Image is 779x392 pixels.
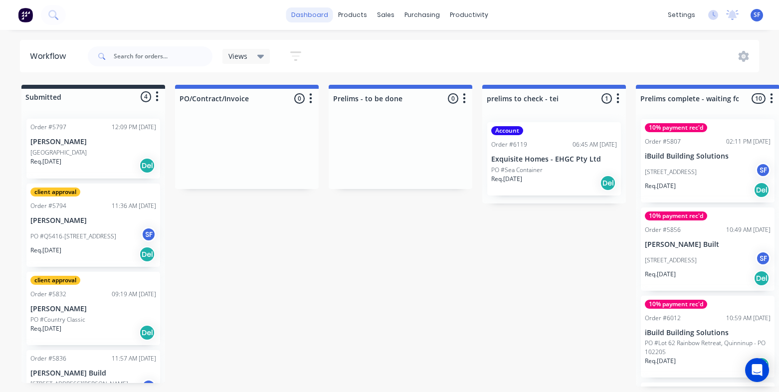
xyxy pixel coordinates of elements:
[399,7,445,22] div: purchasing
[645,339,771,357] p: PO #Lot 62 Rainbow Retreat, Quinninup - PO 102205
[491,155,617,164] p: Exquisite Homes - EHGC Pty Ltd
[745,358,769,382] div: Open Intercom Messenger
[600,175,616,191] div: Del
[30,354,66,363] div: Order #5836
[645,256,697,265] p: [STREET_ADDRESS]
[139,246,155,262] div: Del
[30,369,156,378] p: [PERSON_NAME] Build
[641,119,775,202] div: 10% payment rec'dOrder #580702:11 PM [DATE]iBuild Building Solutions[STREET_ADDRESS]SFReq.[DATE]Del
[112,290,156,299] div: 09:19 AM [DATE]
[30,324,61,333] p: Req. [DATE]
[30,138,156,146] p: [PERSON_NAME]
[645,329,771,337] p: iBuild Building Solutions
[573,140,617,149] div: 06:45 AM [DATE]
[139,158,155,174] div: Del
[30,123,66,132] div: Order #5797
[333,7,372,22] div: products
[286,7,333,22] a: dashboard
[645,168,697,177] p: [STREET_ADDRESS]
[491,166,543,175] p: PO #Sea Container
[30,148,87,157] p: [GEOGRAPHIC_DATA]
[30,246,61,255] p: Req. [DATE]
[645,123,707,132] div: 10% payment rec'd
[26,184,160,267] div: client approvalOrder #579411:36 AM [DATE][PERSON_NAME]PO #Q5416-[STREET_ADDRESS]SFReq.[DATE]Del
[30,188,80,196] div: client approval
[754,357,770,373] div: Del
[18,7,33,22] img: Factory
[645,270,676,279] p: Req. [DATE]
[756,163,771,178] div: SF
[30,216,156,225] p: [PERSON_NAME]
[30,232,116,241] p: PO #Q5416-[STREET_ADDRESS]
[445,7,493,22] div: productivity
[641,207,775,291] div: 10% payment rec'dOrder #585610:49 AM [DATE][PERSON_NAME] Built[STREET_ADDRESS]SFReq.[DATE]Del
[754,270,770,286] div: Del
[491,140,527,149] div: Order #6119
[30,157,61,166] p: Req. [DATE]
[491,175,522,184] p: Req. [DATE]
[30,201,66,210] div: Order #5794
[645,300,707,309] div: 10% payment rec'd
[491,126,523,135] div: Account
[26,272,160,345] div: client approvalOrder #583209:19 AM [DATE][PERSON_NAME]PO #Country ClassicReq.[DATE]Del
[641,296,775,378] div: 10% payment rec'dOrder #601210:59 AM [DATE]iBuild Building SolutionsPO #Lot 62 Rainbow Retreat, Q...
[645,182,676,191] p: Req. [DATE]
[726,225,771,234] div: 10:49 AM [DATE]
[645,357,676,366] p: Req. [DATE]
[228,51,247,61] span: Views
[487,122,621,196] div: AccountOrder #611906:45 AM [DATE]Exquisite Homes - EHGC Pty LtdPO #Sea ContainerReq.[DATE]Del
[30,276,80,285] div: client approval
[645,225,681,234] div: Order #5856
[112,354,156,363] div: 11:57 AM [DATE]
[372,7,399,22] div: sales
[112,123,156,132] div: 12:09 PM [DATE]
[30,305,156,313] p: [PERSON_NAME]
[141,227,156,242] div: SF
[754,182,770,198] div: Del
[754,10,760,19] span: SF
[645,137,681,146] div: Order #5807
[30,50,71,62] div: Workflow
[645,211,707,220] div: 10% payment rec'd
[30,315,85,324] p: PO #Country Classic
[726,137,771,146] div: 02:11 PM [DATE]
[139,325,155,341] div: Del
[26,119,160,179] div: Order #579712:09 PM [DATE][PERSON_NAME][GEOGRAPHIC_DATA]Req.[DATE]Del
[114,46,212,66] input: Search for orders...
[663,7,700,22] div: settings
[112,201,156,210] div: 11:36 AM [DATE]
[30,290,66,299] div: Order #5832
[645,152,771,161] p: iBuild Building Solutions
[726,314,771,323] div: 10:59 AM [DATE]
[645,240,771,249] p: [PERSON_NAME] Built
[645,314,681,323] div: Order #6012
[756,251,771,266] div: SF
